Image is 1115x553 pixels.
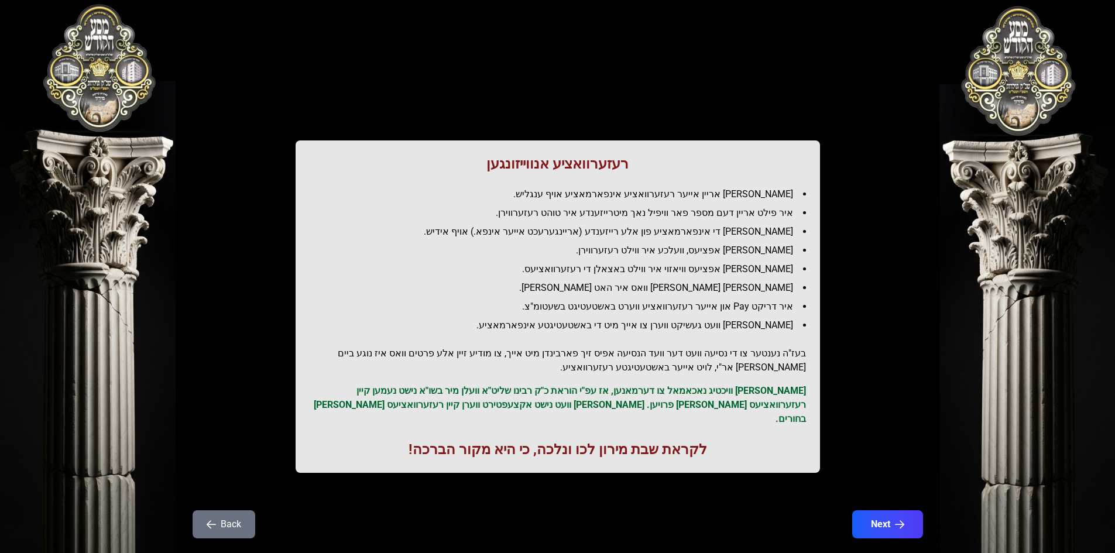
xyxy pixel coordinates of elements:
li: [PERSON_NAME] [PERSON_NAME] וואס איר האט [PERSON_NAME]. [319,281,806,295]
li: [PERSON_NAME] אפציעס, וועלכע איר ווילט רעזערווירן. [319,243,806,257]
button: Next [852,510,923,538]
li: איר פילט אריין דעם מספר פאר וויפיל נאך מיטרייזענדע איר טוהט רעזערווירן. [319,206,806,220]
p: [PERSON_NAME] וויכטיג נאכאמאל צו דערמאנען, אז עפ"י הוראת כ"ק רבינו שליט"א וועלן מיר בשו"א נישט נע... [310,384,806,426]
li: [PERSON_NAME] די אינפארמאציע פון אלע רייזענדע (אריינגערעכט אייער אינפא.) אויף אידיש. [319,225,806,239]
h1: רעזערוואציע אנווייזונגען [310,154,806,173]
li: איר דריקט Pay און אייער רעזערוואציע ווערט באשטעטיגט בשעטומ"צ. [319,300,806,314]
h2: בעז"ה נענטער צו די נסיעה וועט דער וועד הנסיעה אפיס זיך פארבינדן מיט אייך, צו מודיע זיין אלע פרטים... [310,346,806,375]
button: Back [193,510,255,538]
li: [PERSON_NAME] וועט געשיקט ווערן צו אייך מיט די באשטעטיגטע אינפארמאציע. [319,318,806,332]
li: [PERSON_NAME] אריין אייער רעזערוואציע אינפארמאציע אויף ענגליש. [319,187,806,201]
h1: לקראת שבת מירון לכו ונלכה, כי היא מקור הברכה! [310,440,806,459]
li: [PERSON_NAME] אפציעס וויאזוי איר ווילט באצאלן די רעזערוואציעס. [319,262,806,276]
